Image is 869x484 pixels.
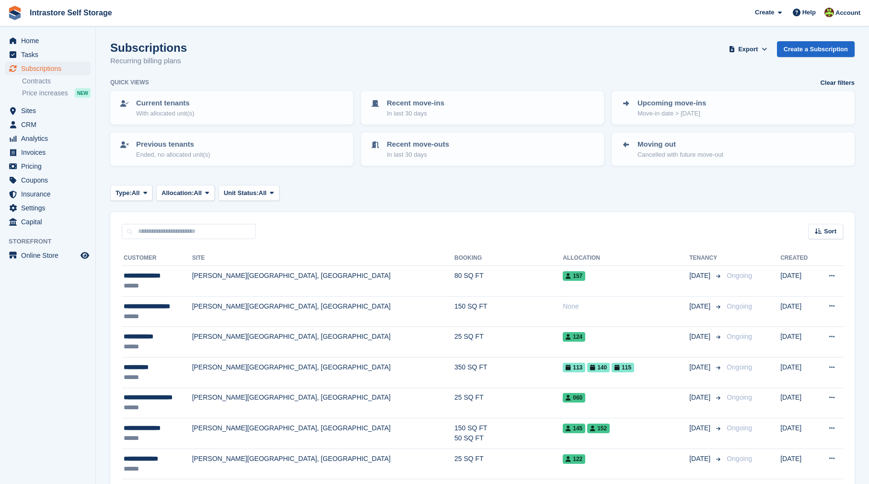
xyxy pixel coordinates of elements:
[587,363,610,372] span: 140
[563,363,585,372] span: 113
[362,133,603,165] a: Recent move-outs In last 30 days
[755,8,774,17] span: Create
[689,423,712,433] span: [DATE]
[802,8,816,17] span: Help
[780,388,816,418] td: [DATE]
[5,62,91,75] a: menu
[689,332,712,342] span: [DATE]
[5,187,91,201] a: menu
[26,5,116,21] a: Intrastore Self Storage
[637,150,723,160] p: Cancelled with future move-out
[780,418,816,449] td: [DATE]
[454,296,563,327] td: 150 SQ FT
[563,332,585,342] span: 124
[738,45,758,54] span: Export
[780,357,816,388] td: [DATE]
[454,251,563,266] th: Booking
[21,48,79,61] span: Tasks
[192,418,454,449] td: [PERSON_NAME][GEOGRAPHIC_DATA], [GEOGRAPHIC_DATA]
[219,185,279,201] button: Unit Status: All
[5,118,91,131] a: menu
[637,139,723,150] p: Moving out
[8,6,22,20] img: stora-icon-8386f47178a22dfd0bd8f6a31ec36ba5ce8667c1dd55bd0f319d3a0aa187defe.svg
[689,301,712,311] span: [DATE]
[613,133,854,165] a: Moving out Cancelled with future move-out
[79,250,91,261] a: Preview store
[612,363,634,372] span: 115
[5,249,91,262] a: menu
[75,88,91,98] div: NEW
[563,301,689,311] div: None
[194,188,202,198] span: All
[613,92,854,124] a: Upcoming move-ins Move-in date > [DATE]
[156,185,215,201] button: Allocation: All
[110,41,187,54] h1: Subscriptions
[824,8,834,17] img: Emily Clark
[727,393,752,401] span: Ongoing
[689,454,712,464] span: [DATE]
[5,173,91,187] a: menu
[362,92,603,124] a: Recent move-ins In last 30 days
[454,388,563,418] td: 25 SQ FT
[110,185,152,201] button: Type: All
[454,418,563,449] td: 150 SQ FT 50 SQ FT
[21,249,79,262] span: Online Store
[727,424,752,432] span: Ongoing
[5,104,91,117] a: menu
[21,187,79,201] span: Insurance
[111,92,352,124] a: Current tenants With allocated unit(s)
[835,8,860,18] span: Account
[727,272,752,279] span: Ongoing
[727,333,752,340] span: Ongoing
[563,251,689,266] th: Allocation
[780,449,816,479] td: [DATE]
[192,449,454,479] td: [PERSON_NAME][GEOGRAPHIC_DATA], [GEOGRAPHIC_DATA]
[192,251,454,266] th: Site
[387,98,444,109] p: Recent move-ins
[689,362,712,372] span: [DATE]
[116,188,132,198] span: Type:
[637,98,706,109] p: Upcoming move-ins
[110,56,187,67] p: Recurring billing plans
[820,78,855,88] a: Clear filters
[136,98,194,109] p: Current tenants
[21,201,79,215] span: Settings
[777,41,855,57] a: Create a Subscription
[454,449,563,479] td: 25 SQ FT
[563,393,585,403] span: 060
[587,424,610,433] span: 152
[21,104,79,117] span: Sites
[387,109,444,118] p: In last 30 days
[563,271,585,281] span: 157
[5,132,91,145] a: menu
[136,150,210,160] p: Ended, no allocated unit(s)
[21,118,79,131] span: CRM
[5,160,91,173] a: menu
[5,34,91,47] a: menu
[21,132,79,145] span: Analytics
[780,266,816,297] td: [DATE]
[5,48,91,61] a: menu
[727,302,752,310] span: Ongoing
[689,392,712,403] span: [DATE]
[387,150,449,160] p: In last 30 days
[224,188,259,198] span: Unit Status:
[21,160,79,173] span: Pricing
[727,363,752,371] span: Ongoing
[110,78,149,87] h6: Quick views
[780,251,816,266] th: Created
[689,271,712,281] span: [DATE]
[192,357,454,388] td: [PERSON_NAME][GEOGRAPHIC_DATA], [GEOGRAPHIC_DATA]
[21,146,79,159] span: Invoices
[824,227,836,236] span: Sort
[111,133,352,165] a: Previous tenants Ended, no allocated unit(s)
[192,296,454,327] td: [PERSON_NAME][GEOGRAPHIC_DATA], [GEOGRAPHIC_DATA]
[454,266,563,297] td: 80 SQ FT
[454,327,563,357] td: 25 SQ FT
[21,62,79,75] span: Subscriptions
[21,34,79,47] span: Home
[162,188,194,198] span: Allocation:
[132,188,140,198] span: All
[563,424,585,433] span: 145
[192,388,454,418] td: [PERSON_NAME][GEOGRAPHIC_DATA], [GEOGRAPHIC_DATA]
